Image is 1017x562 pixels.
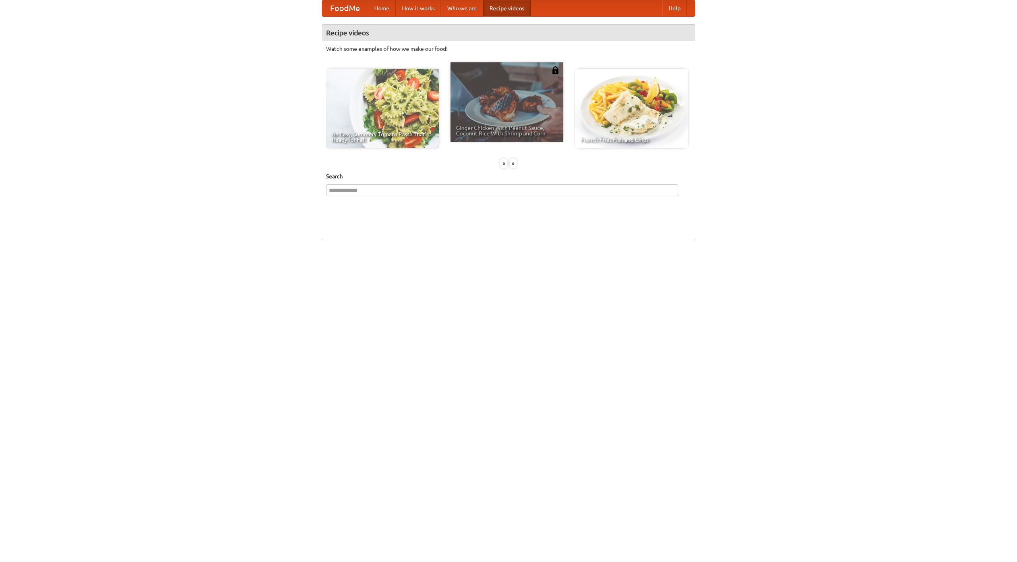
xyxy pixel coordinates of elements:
[396,0,441,16] a: How it works
[322,25,695,41] h4: Recipe videos
[500,158,507,168] div: «
[326,69,439,148] a: An Easy, Summery Tomato Pasta That's Ready for Fall
[332,131,433,143] span: An Easy, Summery Tomato Pasta That's Ready for Fall
[551,66,559,74] img: 483408.png
[575,69,688,148] a: French Fries Fish and Chips
[326,172,691,180] h5: Search
[326,45,691,53] p: Watch some examples of how we make our food!
[581,137,683,143] span: French Fries Fish and Chips
[483,0,531,16] a: Recipe videos
[662,0,687,16] a: Help
[510,158,517,168] div: »
[441,0,483,16] a: Who we are
[322,0,368,16] a: FoodMe
[368,0,396,16] a: Home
